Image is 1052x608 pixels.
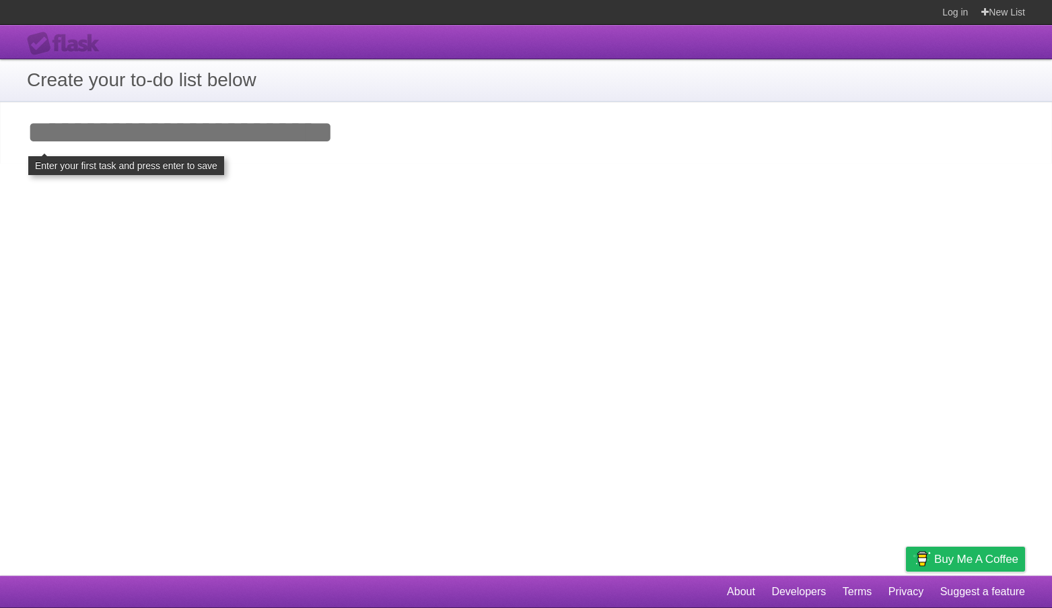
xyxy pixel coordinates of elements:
a: About [727,579,755,605]
a: Privacy [888,579,923,605]
img: Buy me a coffee [913,547,931,570]
a: Developers [771,579,826,605]
div: Flask [27,32,108,56]
h1: Create your to-do list below [27,66,1025,94]
a: Buy me a coffee [906,547,1025,572]
span: Buy me a coffee [934,547,1018,571]
a: Terms [843,579,872,605]
a: Suggest a feature [940,579,1025,605]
